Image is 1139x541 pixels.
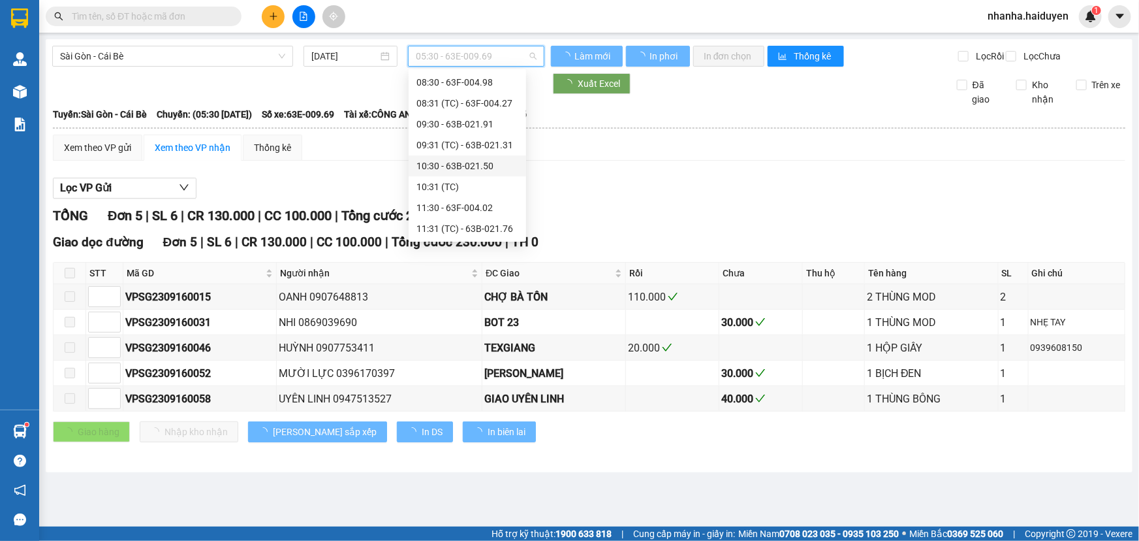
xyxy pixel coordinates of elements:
[578,76,620,91] span: Xuất Excel
[127,266,263,280] span: Mã GD
[1114,10,1126,22] span: caret-down
[335,208,338,223] span: |
[258,208,261,223] span: |
[803,263,865,284] th: Thu hộ
[484,365,623,382] div: [PERSON_NAME]
[649,49,679,63] span: In phơi
[755,393,766,404] span: check
[865,263,998,284] th: Tên hàng
[416,221,518,236] div: 11:31 (TC) - 63B-021.76
[867,289,995,305] div: 2 THÙNG MOD
[977,8,1079,24] span: nhanha.haiduyen
[1001,365,1026,382] div: 1
[123,284,277,310] td: VPSG2309160015
[181,208,184,223] span: |
[416,96,518,110] div: 08:31 (TC) - 63F-004.27
[310,235,313,250] span: |
[53,109,147,120] b: Tuyến: Sài Gòn - Cái Bè
[152,208,178,223] span: SL 6
[1067,529,1076,538] span: copyright
[157,107,252,122] span: Chuyến: (05:30 [DATE])
[1001,340,1026,356] div: 1
[125,391,274,407] div: VPSG2309160058
[668,291,678,302] span: check
[407,427,422,436] span: loading
[322,5,345,28] button: aim
[794,49,834,63] span: Thống kê
[999,263,1029,284] th: SL
[317,235,382,250] span: CC 100.000
[235,235,238,250] span: |
[25,423,29,427] sup: 1
[1031,340,1123,355] div: 0939608150
[1085,10,1097,22] img: icon-new-feature
[13,85,27,99] img: warehouse-icon
[947,529,1003,539] strong: 0369 525 060
[163,235,198,250] span: Đơn 5
[488,425,525,439] span: In biên lai
[1001,289,1026,305] div: 2
[1013,527,1015,541] span: |
[422,425,443,439] span: In DS
[53,235,144,250] span: Giao dọc đường
[473,427,488,436] span: loading
[662,342,672,353] span: check
[628,289,717,305] div: 110.000
[721,314,800,331] div: 30.000
[125,340,274,356] div: VPSG2309160046
[721,391,800,407] div: 40.000
[258,427,273,436] span: loading
[273,425,377,439] span: [PERSON_NAME] sắp xếp
[53,421,130,442] button: Giao hàng
[385,235,388,250] span: |
[463,421,536,442] button: In biên lai
[155,140,230,155] div: Xem theo VP nhận
[264,208,332,223] span: CC 100.000
[60,46,285,66] span: Sài Gòn - Cái Bè
[53,208,88,223] span: TỔNG
[1029,263,1125,284] th: Ghi chú
[13,52,27,66] img: warehouse-icon
[1094,6,1099,15] span: 1
[299,12,308,21] span: file-add
[1001,314,1026,331] div: 1
[123,386,277,412] td: VPSG2309160058
[416,180,518,194] div: 10:31 (TC)
[14,455,26,467] span: question-circle
[125,314,274,331] div: VPSG2309160031
[187,208,255,223] span: CR 130.000
[311,49,378,63] input: 13/10/2025
[279,391,480,407] div: UYÊN LINH 0947513527
[207,235,232,250] span: SL 6
[551,46,623,67] button: Làm mới
[14,484,26,497] span: notification
[755,368,766,378] span: check
[1027,78,1066,107] span: Kho nhận
[1031,315,1123,329] div: NHẸ TAY
[1092,6,1101,15] sup: 1
[779,529,899,539] strong: 0708 023 035 - 0935 103 250
[755,317,766,327] span: check
[1018,49,1063,63] span: Lọc Chưa
[262,5,285,28] button: plus
[719,263,803,284] th: Chưa
[967,78,1006,107] span: Đã giao
[628,340,717,356] div: 20.000
[11,8,28,28] img: logo-vxr
[54,12,63,21] span: search
[484,340,623,356] div: TEXGIANG
[484,289,623,305] div: CHỢ BÀ TỒN
[1001,391,1026,407] div: 1
[778,52,789,62] span: bar-chart
[561,52,572,61] span: loading
[416,159,518,173] div: 10:30 - 63B-021.50
[140,421,238,442] button: Nhập kho nhận
[416,138,518,152] div: 09:31 (TC) - 63B-021.31
[53,178,196,199] button: Lọc VP Gửi
[329,12,338,21] span: aim
[512,235,538,250] span: TH 0
[636,52,648,61] span: loading
[902,531,906,536] span: ⚪️
[200,235,204,250] span: |
[1108,5,1131,28] button: caret-down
